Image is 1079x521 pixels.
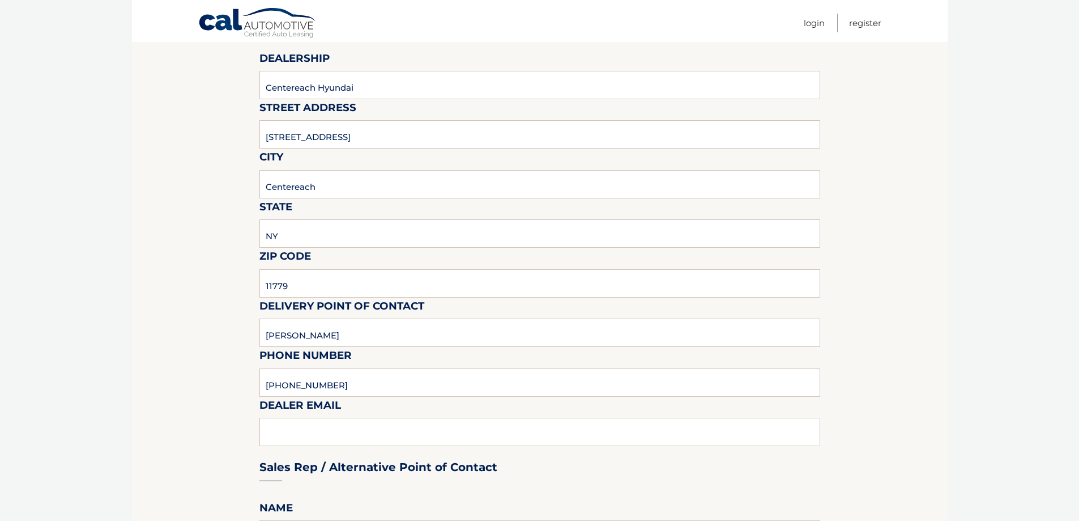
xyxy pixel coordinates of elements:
label: Name [259,499,293,520]
label: Street Address [259,99,356,120]
label: Zip Code [259,248,311,269]
label: Phone Number [259,347,352,368]
label: State [259,198,292,219]
a: Login [804,14,825,32]
label: City [259,149,283,170]
h3: Sales Rep / Alternative Point of Contact [259,460,497,475]
label: Dealership [259,50,330,71]
label: Dealer Email [259,397,341,418]
a: Cal Automotive [198,7,317,40]
a: Register [849,14,881,32]
label: Delivery Point of Contact [259,298,424,319]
